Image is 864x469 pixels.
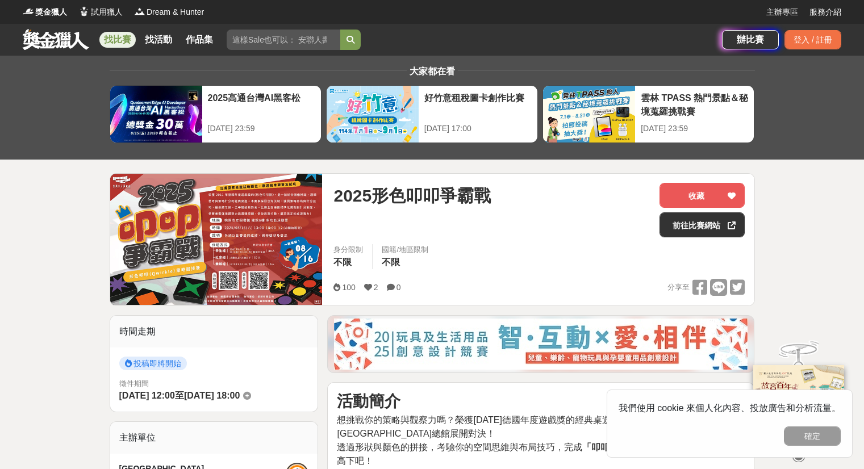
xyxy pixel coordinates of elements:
span: 2025形色叩叩爭霸戰 [333,183,491,208]
img: 968ab78a-c8e5-4181-8f9d-94c24feca916.png [753,365,844,441]
span: 大家都在看 [407,66,458,76]
span: 至 [175,391,184,400]
div: [DATE] 23:59 [208,123,315,135]
a: 作品集 [181,32,218,48]
span: 試用獵人 [91,6,123,18]
a: 服務介紹 [809,6,841,18]
div: 國籍/地區限制 [382,244,428,256]
a: 主辦專區 [766,6,798,18]
div: [DATE] 23:59 [641,123,748,135]
img: Cover Image [110,174,323,305]
a: Logo獎金獵人 [23,6,67,18]
img: Logo [134,6,145,17]
div: 身分限制 [333,244,363,256]
a: 雲林 TPASS 熱門景點＆秘境蒐羅挑戰賽[DATE] 23:59 [542,85,754,143]
span: [DATE] 12:00 [119,391,175,400]
a: 好竹意租稅圖卡創作比賽[DATE] 17:00 [326,85,538,143]
a: 找比賽 [99,32,136,48]
img: d4b53da7-80d9-4dd2-ac75-b85943ec9b32.jpg [334,319,748,370]
button: 收藏 [660,183,745,208]
span: 投稿即將開始 [119,357,187,370]
div: [DATE] 17:00 [424,123,532,135]
span: 100 [342,283,355,292]
a: 前往比賽網站 [660,212,745,237]
span: 2 [374,283,378,292]
span: 我們使用 cookie 來個人化內容、投放廣告和分析流量。 [619,403,841,413]
input: 這樣Sale也可以： 安聯人壽創意銷售法募集 [227,30,340,50]
div: 雲林 TPASS 熱門景點＆秘境蒐羅挑戰賽 [641,91,748,117]
a: Logo試用獵人 [78,6,123,18]
a: 2025高通台灣AI黑客松[DATE] 23:59 [110,85,322,143]
span: 想挑戰你的策略與觀察力嗎？榮獲[DATE]德國年度遊戲獎的經典桌遊 將在[GEOGRAPHIC_DATA]總館展開對決！ [337,415,744,438]
span: 透過形狀與顏色的拼接，考驗你的空間思維與布局技巧，完成 還能一次拿下高分，快來一較高下吧！ [337,442,737,466]
span: 獎金獵人 [35,6,67,18]
strong: 「叩叩」 [582,442,619,452]
button: 確定 [784,426,841,446]
span: 徵件期間 [119,379,149,388]
span: 不限 [382,257,400,267]
span: 分享至 [667,279,690,296]
span: 不限 [333,257,352,267]
div: 好竹意租稅圖卡創作比賽 [424,91,532,117]
div: 主辦單位 [110,422,318,454]
div: 2025高通台灣AI黑客松 [208,91,315,117]
div: 登入 / 註冊 [784,30,841,49]
span: [DATE] 18:00 [184,391,240,400]
span: Dream & Hunter [147,6,204,18]
span: 0 [396,283,401,292]
img: Logo [23,6,34,17]
a: 找活動 [140,32,177,48]
div: 時間走期 [110,316,318,347]
strong: 活動簡介 [337,392,400,410]
img: Logo [78,6,90,17]
a: 辦比賽 [722,30,779,49]
a: LogoDream & Hunter [134,6,204,18]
